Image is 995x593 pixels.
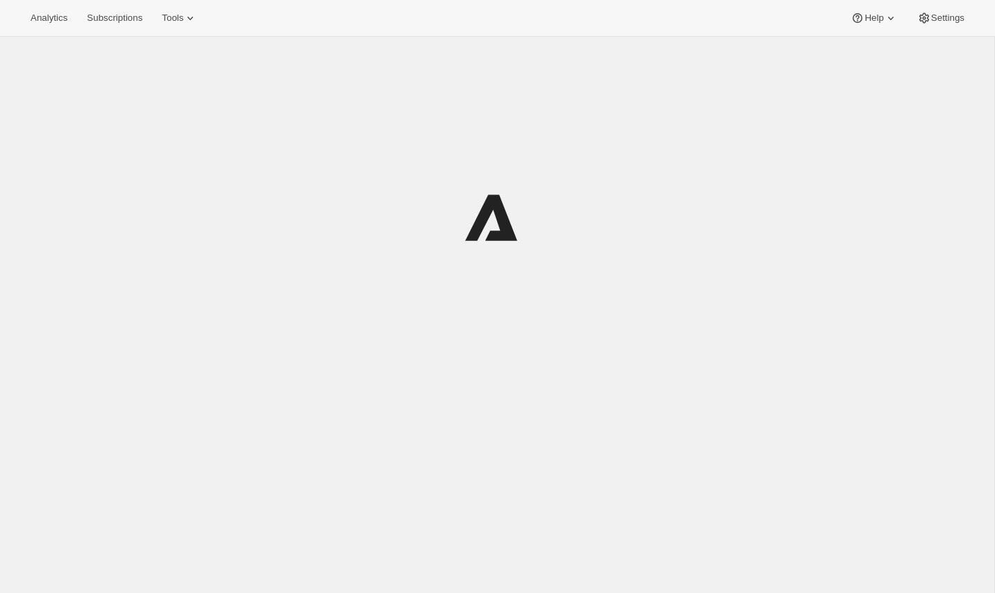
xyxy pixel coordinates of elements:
button: Tools [153,8,206,28]
button: Help [842,8,905,28]
button: Settings [909,8,973,28]
button: Subscriptions [78,8,151,28]
span: Settings [931,12,964,24]
span: Subscriptions [87,12,142,24]
button: Analytics [22,8,76,28]
span: Analytics [31,12,67,24]
span: Tools [162,12,183,24]
span: Help [864,12,883,24]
